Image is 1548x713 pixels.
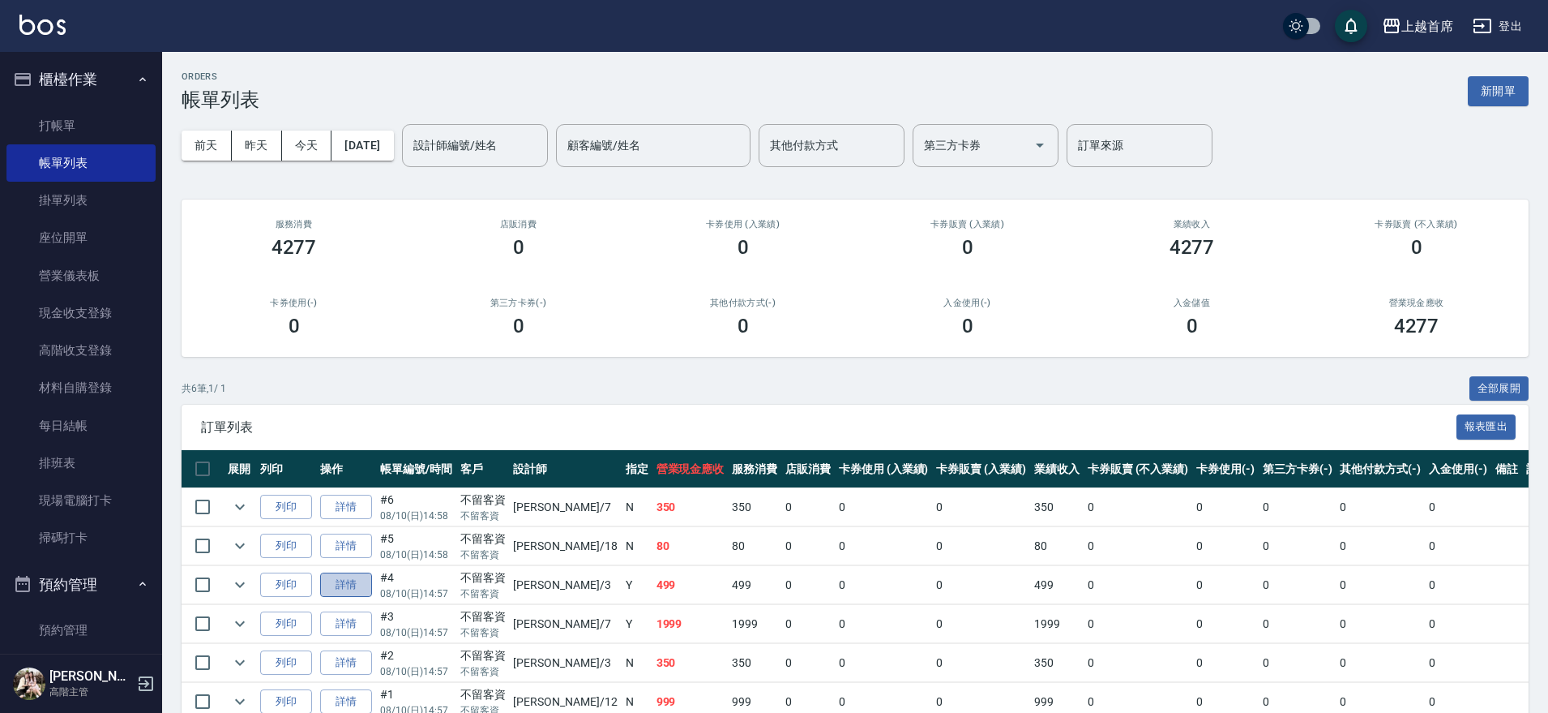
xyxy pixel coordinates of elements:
[6,407,156,445] a: 每日結帳
[835,450,933,488] th: 卡券使用 (入業績)
[728,450,781,488] th: 服務消費
[1084,644,1192,682] td: 0
[1192,488,1259,526] td: 0
[1192,450,1259,488] th: 卡券使用(-)
[6,144,156,182] a: 帳單列表
[874,298,1060,308] h2: 入金使用(-)
[13,668,45,700] img: Person
[1466,11,1529,41] button: 登出
[509,566,621,604] td: [PERSON_NAME] /3
[282,131,332,161] button: 今天
[781,450,835,488] th: 店販消費
[513,236,524,259] h3: 0
[6,564,156,606] button: 預約管理
[728,527,781,565] td: 80
[1170,236,1215,259] h3: 4277
[932,605,1030,643] td: 0
[781,488,835,526] td: 0
[201,298,387,308] h2: 卡券使用(-)
[622,605,652,643] td: Y
[509,644,621,682] td: [PERSON_NAME] /3
[1468,83,1529,98] a: 新開單
[1030,450,1084,488] th: 業績收入
[1187,315,1198,337] h3: 0
[1259,488,1336,526] td: 0
[425,219,611,230] h2: 店販消費
[874,219,1060,230] h2: 卡券販賣 (入業績)
[182,381,226,396] p: 共 6 筆, 1 / 1
[1259,605,1336,643] td: 0
[932,644,1030,682] td: 0
[1425,644,1491,682] td: 0
[376,644,456,682] td: #2
[1336,450,1425,488] th: 其他付款方式(-)
[1192,644,1259,682] td: 0
[738,315,749,337] h3: 0
[1084,450,1192,488] th: 卡券販賣 (不入業績)
[835,605,933,643] td: 0
[1030,605,1084,643] td: 1999
[460,664,506,679] p: 不留客資
[228,651,252,675] button: expand row
[509,605,621,643] td: [PERSON_NAME] /7
[201,219,387,230] h3: 服務消費
[1084,605,1192,643] td: 0
[509,527,621,565] td: [PERSON_NAME] /18
[1336,527,1425,565] td: 0
[728,566,781,604] td: 499
[1323,219,1509,230] h2: 卡券販賣 (不入業績)
[380,548,452,562] p: 08/10 (日) 14:58
[1259,644,1336,682] td: 0
[6,182,156,219] a: 掛單列表
[460,530,506,548] div: 不留客資
[320,573,372,598] a: 詳情
[728,488,781,526] td: 350
[1401,16,1453,37] div: 上越首席
[1456,414,1516,440] button: 報表匯出
[228,495,252,519] button: expand row
[1456,419,1516,434] a: 報表匯出
[781,566,835,604] td: 0
[622,450,652,488] th: 指定
[6,58,156,101] button: 櫃檯作業
[650,298,836,308] h2: 其他付款方式(-)
[320,495,372,520] a: 詳情
[1336,488,1425,526] td: 0
[1259,566,1336,604] td: 0
[728,605,781,643] td: 1999
[224,450,256,488] th: 展開
[835,488,933,526] td: 0
[1259,527,1336,565] td: 0
[652,644,729,682] td: 350
[1336,644,1425,682] td: 0
[1030,566,1084,604] td: 499
[1335,10,1367,42] button: save
[781,605,835,643] td: 0
[835,527,933,565] td: 0
[380,625,452,640] p: 08/10 (日) 14:57
[380,586,452,601] p: 08/10 (日) 14:57
[1375,10,1460,43] button: 上越首席
[182,131,232,161] button: 前天
[1336,566,1425,604] td: 0
[1099,219,1285,230] h2: 業績收入
[1030,527,1084,565] td: 80
[460,647,506,664] div: 不留客資
[376,566,456,604] td: #4
[376,488,456,526] td: #6
[652,566,729,604] td: 499
[6,332,156,369] a: 高階收支登錄
[376,527,456,565] td: #5
[509,450,621,488] th: 設計師
[460,608,506,625] div: 不留客資
[331,131,393,161] button: [DATE]
[1425,450,1491,488] th: 入金使用(-)
[650,219,836,230] h2: 卡券使用 (入業績)
[232,131,282,161] button: 昨天
[289,315,300,337] h3: 0
[460,586,506,601] p: 不留客資
[376,450,456,488] th: 帳單編號/時間
[49,668,132,685] h5: [PERSON_NAME]
[460,625,506,640] p: 不留客資
[652,605,729,643] td: 1999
